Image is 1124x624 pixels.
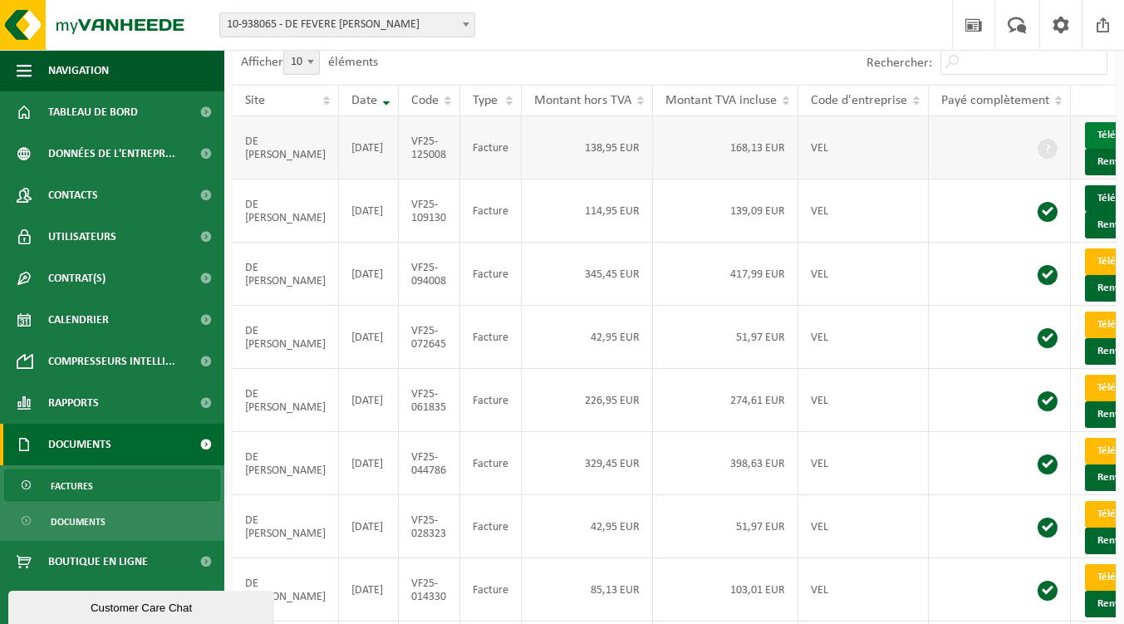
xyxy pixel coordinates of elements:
span: 10-938065 - DE FEVERE CHRISTOPHE - HAMOIS [219,12,475,37]
span: Données de l'entrepr... [48,133,175,174]
td: [DATE] [339,432,399,495]
span: Contrat(s) [48,258,106,299]
td: DE [PERSON_NAME] [233,306,339,369]
td: 51,97 EUR [653,495,798,558]
span: Tableau de bord [48,91,138,133]
span: Boutique en ligne [48,541,148,582]
td: VF25-028323 [399,495,460,558]
td: DE [PERSON_NAME] [233,495,339,558]
span: Montant hors TVA [534,94,631,107]
td: [DATE] [339,306,399,369]
td: 226,95 EUR [522,369,653,432]
span: Documents [51,506,106,538]
span: Code [411,94,439,107]
a: Factures [4,469,220,501]
a: Documents [4,505,220,537]
span: 10-938065 - DE FEVERE CHRISTOPHE - HAMOIS [220,13,474,37]
td: DE [PERSON_NAME] [233,116,339,179]
td: Facture [460,369,522,432]
td: [DATE] [339,495,399,558]
td: DE [PERSON_NAME] [233,243,339,306]
td: 274,61 EUR [653,369,798,432]
td: 138,95 EUR [522,116,653,179]
span: Documents [48,424,111,465]
td: 42,95 EUR [522,306,653,369]
iframe: chat widget [8,587,277,624]
span: Montant TVA incluse [665,94,777,107]
span: Type [473,94,498,107]
td: VEL [798,432,929,495]
span: Site [245,94,265,107]
td: 417,99 EUR [653,243,798,306]
td: VF25-072645 [399,306,460,369]
td: DE [PERSON_NAME] [233,179,339,243]
label: Afficher éléments [241,56,378,69]
td: VF25-061835 [399,369,460,432]
td: [DATE] [339,243,399,306]
td: VF25-044786 [399,432,460,495]
span: Navigation [48,50,109,91]
td: VEL [798,495,929,558]
td: Facture [460,558,522,622]
td: VF25-109130 [399,179,460,243]
span: Factures [51,470,93,502]
td: 103,01 EUR [653,558,798,622]
span: Date [351,94,377,107]
span: Code d'entreprise [811,94,907,107]
td: 85,13 EUR [522,558,653,622]
td: [DATE] [339,179,399,243]
td: Facture [460,243,522,306]
td: VF25-014330 [399,558,460,622]
td: VEL [798,243,929,306]
td: Facture [460,495,522,558]
td: [DATE] [339,116,399,179]
label: Rechercher: [866,57,932,70]
span: Payé complètement [941,94,1049,107]
span: 10 [284,51,319,74]
td: DE [PERSON_NAME] [233,432,339,495]
span: 10 [283,50,320,75]
td: VEL [798,558,929,622]
td: DE [PERSON_NAME] [233,369,339,432]
td: 114,95 EUR [522,179,653,243]
td: 42,95 EUR [522,495,653,558]
td: [DATE] [339,369,399,432]
td: Facture [460,306,522,369]
td: 329,45 EUR [522,432,653,495]
span: Contacts [48,174,98,216]
span: Conditions d'accepta... [48,582,174,624]
td: VF25-125008 [399,116,460,179]
td: Facture [460,179,522,243]
td: VEL [798,116,929,179]
td: VEL [798,306,929,369]
td: [DATE] [339,558,399,622]
td: DE [PERSON_NAME] [233,558,339,622]
td: Facture [460,432,522,495]
span: Utilisateurs [48,216,116,258]
td: 51,97 EUR [653,306,798,369]
td: 168,13 EUR [653,116,798,179]
span: Compresseurs intelli... [48,341,175,382]
td: VEL [798,179,929,243]
td: VEL [798,369,929,432]
span: Rapports [48,382,99,424]
td: 139,09 EUR [653,179,798,243]
td: 345,45 EUR [522,243,653,306]
td: VF25-094008 [399,243,460,306]
td: 398,63 EUR [653,432,798,495]
span: Calendrier [48,299,109,341]
td: Facture [460,116,522,179]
